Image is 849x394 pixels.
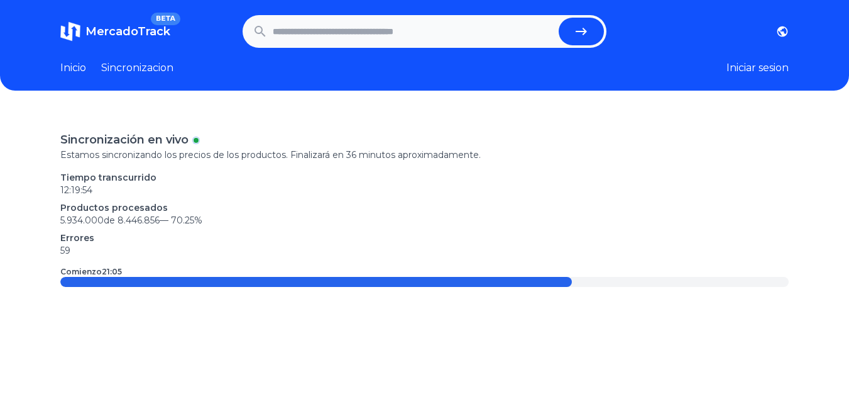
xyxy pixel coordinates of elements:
a: Inicio [60,60,86,76]
time: 12:19:54 [60,184,92,196]
img: MercadoTrack [60,21,80,42]
span: 70.25 % [171,215,202,226]
time: 21:05 [102,267,122,276]
span: MercadoTrack [85,25,170,38]
p: Productos procesados [60,201,789,214]
span: BETA [151,13,180,25]
a: Sincronizacion [101,60,173,76]
p: Estamos sincronizando los precios de los productos. Finalizará en 36 minutos aproximadamente. [60,149,789,161]
a: MercadoTrackBETA [60,21,170,42]
button: Iniciar sesion [726,60,789,76]
p: Tiempo transcurrido [60,171,789,184]
p: Sincronización en vivo [60,131,189,149]
p: Comienzo [60,267,122,277]
p: 59 [60,244,789,257]
p: Errores [60,232,789,244]
p: 5.934.000 de 8.446.856 — [60,214,789,227]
